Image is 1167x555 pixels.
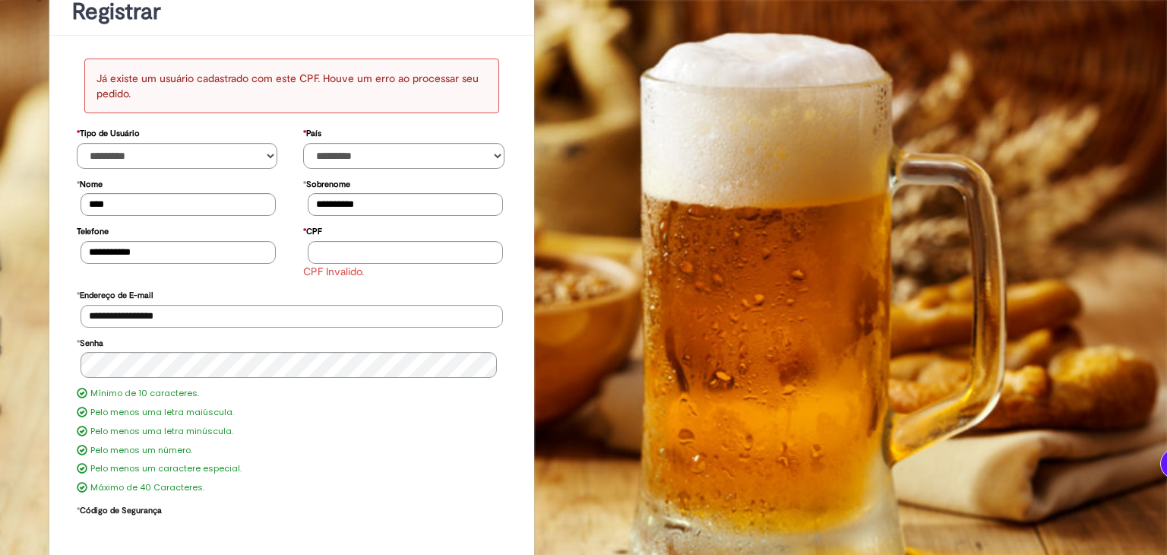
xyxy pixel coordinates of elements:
label: Pelo menos uma letra maiúscula. [90,407,234,419]
label: Código de Segurança [77,498,162,520]
label: Pelo menos um caractere especial. [90,463,242,475]
label: Tipo de Usuário [77,121,140,143]
label: Pelo menos uma letra minúscula. [90,426,233,438]
label: Sobrenome [303,172,350,194]
label: CPF [303,219,322,241]
label: Nome [77,172,103,194]
label: Máximo de 40 Caracteres. [90,482,204,494]
label: Endereço de E-mail [77,283,153,305]
label: Mínimo de 10 caracteres. [90,388,199,400]
label: Telefone [77,219,109,241]
label: Senha [77,331,103,353]
span: CPF Invalido. [303,265,364,278]
div: Já existe um usuário cadastrado com este CPF. Houve um erro ao processar seu pedido. [84,59,500,113]
label: Pelo menos um número. [90,445,192,457]
label: País [303,121,321,143]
